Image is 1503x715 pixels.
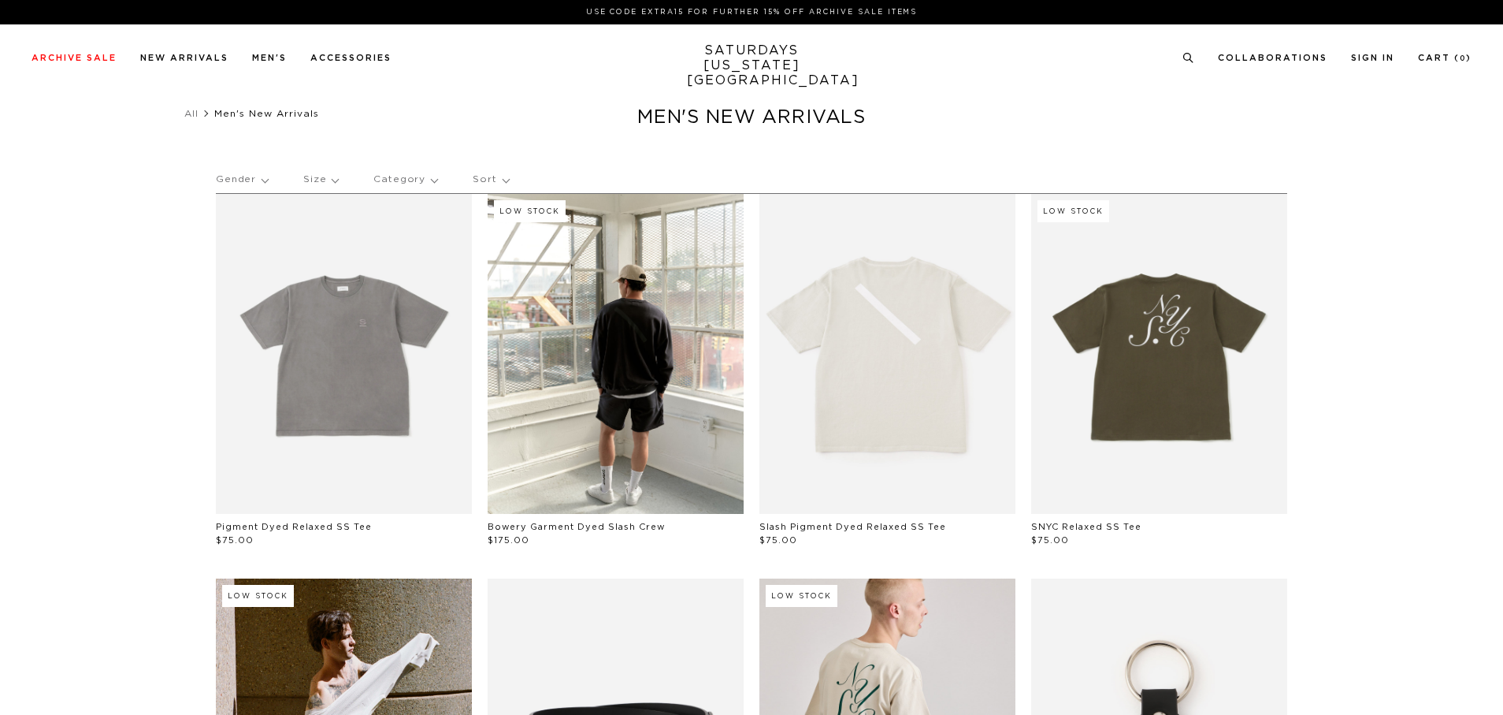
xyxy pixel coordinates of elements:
p: Size [303,162,338,198]
a: Sign In [1351,54,1394,62]
a: SATURDAYS[US_STATE][GEOGRAPHIC_DATA] [687,43,817,88]
a: Archive Sale [32,54,117,62]
a: Collaborations [1218,54,1327,62]
p: Use Code EXTRA15 for Further 15% Off Archive Sale Items [38,6,1465,18]
a: SNYC Relaxed SS Tee [1031,523,1141,531]
div: Low Stock [494,200,566,222]
p: Category [373,162,437,198]
a: Slash Pigment Dyed Relaxed SS Tee [759,523,946,531]
span: $175.00 [488,536,529,545]
a: Accessories [310,54,392,62]
div: Low Stock [222,585,294,607]
span: $75.00 [1031,536,1069,545]
p: Gender [216,162,268,198]
div: Low Stock [766,585,837,607]
span: $75.00 [216,536,254,545]
a: All [184,109,199,118]
div: Low Stock [1037,200,1109,222]
a: New Arrivals [140,54,228,62]
a: Men's [252,54,287,62]
span: $75.00 [759,536,797,545]
a: Pigment Dyed Relaxed SS Tee [216,523,372,531]
p: Sort [473,162,508,198]
span: Men's New Arrivals [214,109,319,118]
a: Bowery Garment Dyed Slash Crew [488,523,665,531]
small: 0 [1460,55,1466,62]
a: Cart (0) [1418,54,1471,62]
